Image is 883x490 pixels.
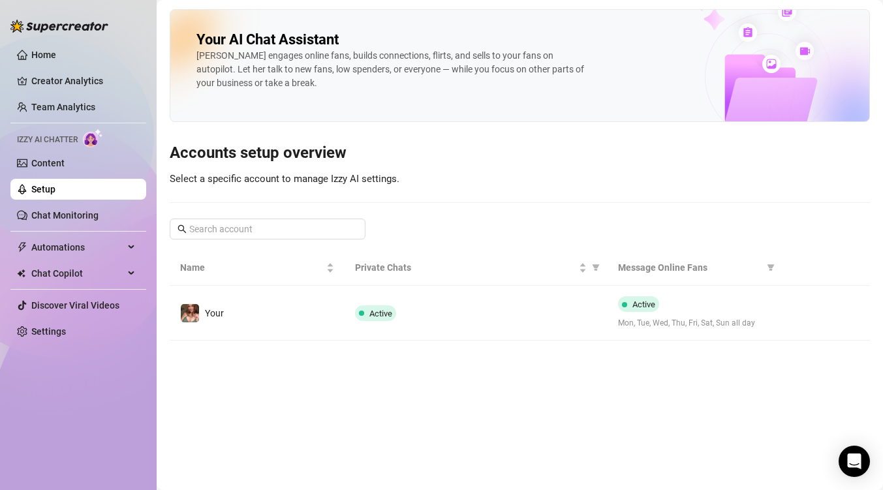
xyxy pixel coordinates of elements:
[764,258,777,277] span: filter
[17,269,25,278] img: Chat Copilot
[170,143,870,164] h3: Accounts setup overview
[632,299,655,309] span: Active
[189,222,347,236] input: Search account
[196,49,588,90] div: [PERSON_NAME] engages online fans, builds connections, flirts, and sells to your fans on autopilo...
[592,264,600,271] span: filter
[839,446,870,477] div: Open Intercom Messenger
[17,134,78,146] span: Izzy AI Chatter
[31,102,95,112] a: Team Analytics
[31,326,66,337] a: Settings
[31,300,119,311] a: Discover Viral Videos
[31,50,56,60] a: Home
[345,250,607,286] th: Private Chats
[618,260,762,275] span: Message Online Fans
[10,20,108,33] img: logo-BBDzfeDw.svg
[196,31,339,49] h2: Your AI Chat Assistant
[355,260,576,275] span: Private Chats
[31,70,136,91] a: Creator Analytics
[31,263,124,284] span: Chat Copilot
[17,242,27,253] span: thunderbolt
[369,309,392,318] span: Active
[170,173,399,185] span: Select a specific account to manage Izzy AI settings.
[31,237,124,258] span: Automations
[205,308,224,318] span: Your
[31,158,65,168] a: Content
[180,260,324,275] span: Name
[178,224,187,234] span: search
[767,264,775,271] span: filter
[31,184,55,194] a: Setup
[170,250,345,286] th: Name
[31,210,99,221] a: Chat Monitoring
[589,258,602,277] span: filter
[799,309,808,318] span: right
[83,129,103,147] img: AI Chatter
[793,303,814,324] button: right
[618,317,772,329] span: Mon, Tue, Wed, Thu, Fri, Sat, Sun all day
[181,304,199,322] img: Your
